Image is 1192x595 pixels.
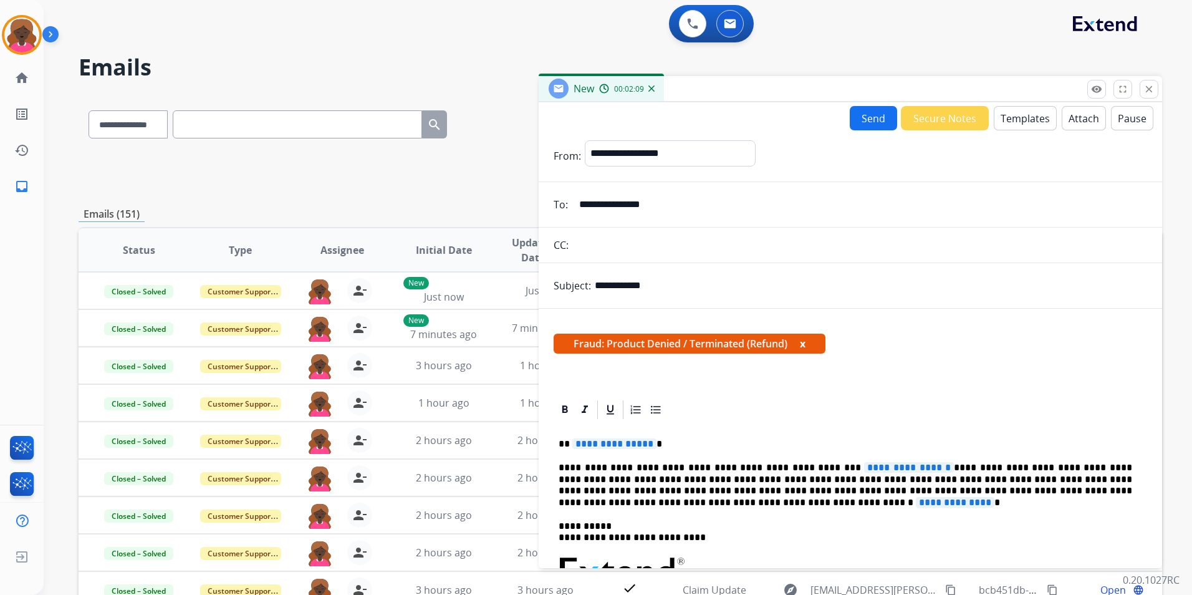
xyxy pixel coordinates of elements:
[14,107,29,122] mat-icon: list_alt
[352,321,367,336] mat-icon: person_remove
[554,334,825,354] span: Fraud: Product Denied / Terminated (Refund)
[800,336,805,351] button: x
[200,397,281,410] span: Customer Support
[200,510,281,523] span: Customer Support
[14,143,29,158] mat-icon: history
[1117,84,1128,95] mat-icon: fullscreen
[1123,573,1180,588] p: 0.20.1027RC
[416,546,472,559] span: 2 hours ago
[200,472,281,485] span: Customer Support
[104,435,173,448] span: Closed – Solved
[575,400,594,419] div: Italic
[104,360,173,373] span: Closed – Solved
[104,547,173,560] span: Closed – Solved
[352,358,367,373] mat-icon: person_remove
[1062,106,1106,130] button: Attach
[554,238,569,253] p: CC:
[1111,106,1153,130] button: Pause
[416,508,472,522] span: 2 hours ago
[307,503,332,529] img: agent-avatar
[517,508,574,522] span: 2 hours ago
[104,285,173,298] span: Closed – Solved
[850,106,897,130] button: Send
[994,106,1057,130] button: Templates
[307,390,332,417] img: agent-avatar
[307,540,332,566] img: agent-avatar
[614,84,644,94] span: 00:02:09
[307,465,332,491] img: agent-avatar
[601,400,620,419] div: Underline
[627,400,645,419] div: Ordered List
[403,277,429,289] p: New
[200,360,281,373] span: Customer Support
[512,321,579,335] span: 7 minutes ago
[229,243,252,258] span: Type
[410,327,477,341] span: 7 minutes ago
[14,70,29,85] mat-icon: home
[352,545,367,560] mat-icon: person_remove
[403,314,429,327] p: New
[307,428,332,454] img: agent-avatar
[416,471,472,485] span: 2 hours ago
[79,55,1162,80] h2: Emails
[554,278,591,293] p: Subject:
[307,316,332,342] img: agent-avatar
[352,433,367,448] mat-icon: person_remove
[352,508,367,523] mat-icon: person_remove
[574,82,594,95] span: New
[416,359,472,372] span: 3 hours ago
[554,148,581,163] p: From:
[520,396,571,410] span: 1 hour ago
[104,322,173,336] span: Closed – Solved
[104,397,173,410] span: Closed – Solved
[307,353,332,379] img: agent-avatar
[418,396,469,410] span: 1 hour ago
[1091,84,1102,95] mat-icon: remove_red_eye
[901,106,989,130] button: Secure Notes
[200,322,281,336] span: Customer Support
[352,283,367,298] mat-icon: person_remove
[520,359,571,372] span: 1 hour ago
[427,117,442,132] mat-icon: search
[517,546,574,559] span: 2 hours ago
[104,510,173,523] span: Closed – Solved
[200,435,281,448] span: Customer Support
[424,290,464,304] span: Just now
[416,243,472,258] span: Initial Date
[123,243,155,258] span: Status
[352,470,367,485] mat-icon: person_remove
[307,278,332,304] img: agent-avatar
[646,400,665,419] div: Bullet List
[526,284,565,297] span: Just now
[14,179,29,194] mat-icon: inbox
[517,433,574,447] span: 2 hours ago
[79,206,145,222] p: Emails (151)
[200,547,281,560] span: Customer Support
[104,472,173,485] span: Closed – Solved
[320,243,364,258] span: Assignee
[352,395,367,410] mat-icon: person_remove
[1143,84,1155,95] mat-icon: close
[505,235,561,265] span: Updated Date
[200,285,281,298] span: Customer Support
[555,400,574,419] div: Bold
[517,471,574,485] span: 2 hours ago
[416,433,472,447] span: 2 hours ago
[554,197,568,212] p: To:
[4,17,39,52] img: avatar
